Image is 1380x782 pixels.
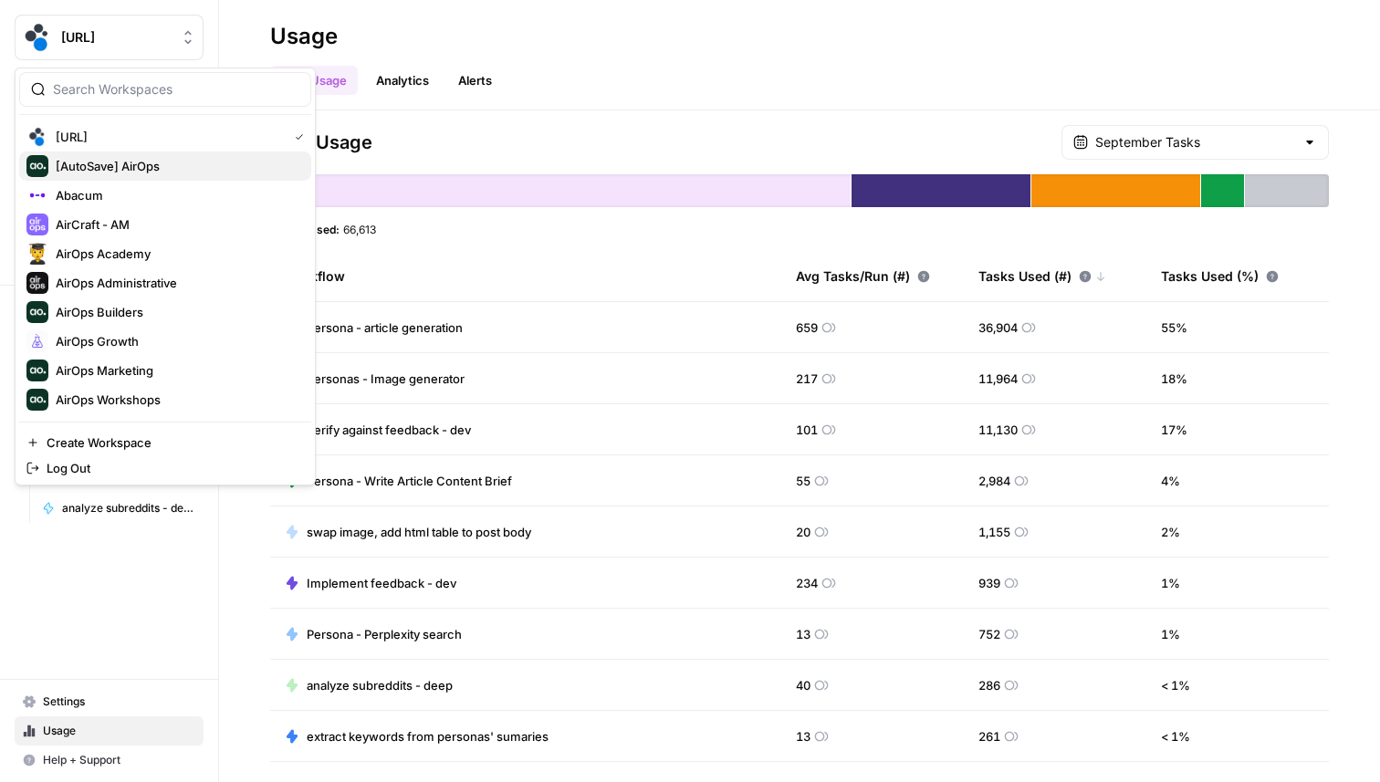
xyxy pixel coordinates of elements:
[285,727,549,746] a: extract keywords from personas' sumaries
[26,389,48,411] img: AirOps Workshops Logo
[21,21,54,54] img: spot.ai Logo
[34,494,204,523] a: analyze subreddits - deep
[47,433,297,452] span: Create Workspace
[307,625,462,643] span: Persona - Perplexity search
[307,727,549,746] span: extract keywords from personas' sumaries
[978,523,1010,541] span: 1,155
[1161,251,1279,301] div: Tasks Used (%)
[26,126,48,148] img: spot.ai Logo
[26,155,48,177] img: [AutoSave] AirOps Logo
[978,472,1010,490] span: 2,984
[56,303,297,321] span: AirOps Builders
[796,421,818,439] span: 101
[1161,625,1180,643] span: 1 %
[307,421,471,439] span: Verify against feedback - dev
[796,625,810,643] span: 13
[285,370,465,388] a: Personas - Image generator
[978,251,1106,301] div: Tasks Used (#)
[56,391,297,409] span: AirOps Workshops
[26,330,48,352] img: AirOps Growth Logo
[19,430,311,455] a: Create Workspace
[56,245,297,263] span: AirOps Academy
[796,370,818,388] span: 217
[978,625,1000,643] span: 752
[285,523,531,541] a: swap image, add html table to post body
[15,687,204,716] a: Settings
[15,15,204,60] button: Workspace: spot.ai
[978,676,1000,694] span: 286
[1095,133,1295,151] input: September Tasks
[1161,574,1180,592] span: 1 %
[796,574,818,592] span: 234
[270,130,372,155] span: Task Usage
[307,370,465,388] span: Personas - Image generator
[978,574,1000,592] span: 939
[1161,523,1180,541] span: 2 %
[796,676,810,694] span: 40
[1161,727,1190,746] span: < 1 %
[1161,472,1180,490] span: 4 %
[15,68,316,485] div: Workspace: spot.ai
[978,421,1018,439] span: 11,130
[285,318,463,337] a: Persona - article generation
[1161,676,1190,694] span: < 1 %
[307,676,453,694] span: analyze subreddits - deep
[56,215,297,234] span: AirCraft - AM
[285,676,453,694] a: analyze subreddits - deep
[270,66,358,95] a: Task Usage
[1161,421,1187,439] span: 17 %
[61,28,172,47] span: [URL]
[56,274,297,292] span: AirOps Administrative
[26,272,48,294] img: AirOps Administrative Logo
[53,80,299,99] input: Search Workspaces
[19,455,311,481] a: Log Out
[307,472,512,490] span: Persona - Write Article Content Brief
[56,128,280,146] span: [URL]
[307,318,463,337] span: Persona - article generation
[978,318,1018,337] span: 36,904
[56,186,297,204] span: Abacum
[62,500,195,516] span: analyze subreddits - deep
[796,472,810,490] span: 55
[343,222,376,236] span: 66,613
[978,370,1018,388] span: 11,964
[56,361,297,380] span: AirOps Marketing
[796,523,810,541] span: 20
[307,574,456,592] span: Implement feedback - dev
[285,472,512,490] a: Persona - Write Article Content Brief
[47,459,297,477] span: Log Out
[285,574,456,592] a: Implement feedback - dev
[15,746,204,775] button: Help + Support
[365,66,440,95] a: Analytics
[796,727,810,746] span: 13
[26,243,48,265] img: AirOps Academy Logo
[270,22,338,51] div: Usage
[26,301,48,323] img: AirOps Builders Logo
[26,360,48,381] img: AirOps Marketing Logo
[978,727,1000,746] span: 261
[285,251,767,301] div: Workflow
[56,157,297,175] span: [AutoSave] AirOps
[447,66,503,95] a: Alerts
[285,421,471,439] a: Verify against feedback - dev
[26,214,48,235] img: AirCraft - AM Logo
[15,716,204,746] a: Usage
[796,251,930,301] div: Avg Tasks/Run (#)
[43,693,195,710] span: Settings
[43,723,195,739] span: Usage
[43,752,195,768] span: Help + Support
[307,523,531,541] span: swap image, add html table to post body
[1161,318,1187,337] span: 55 %
[56,332,297,350] span: AirOps Growth
[796,318,818,337] span: 659
[1161,370,1187,388] span: 18 %
[285,625,462,643] a: Persona - Perplexity search
[26,184,48,206] img: Abacum Logo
